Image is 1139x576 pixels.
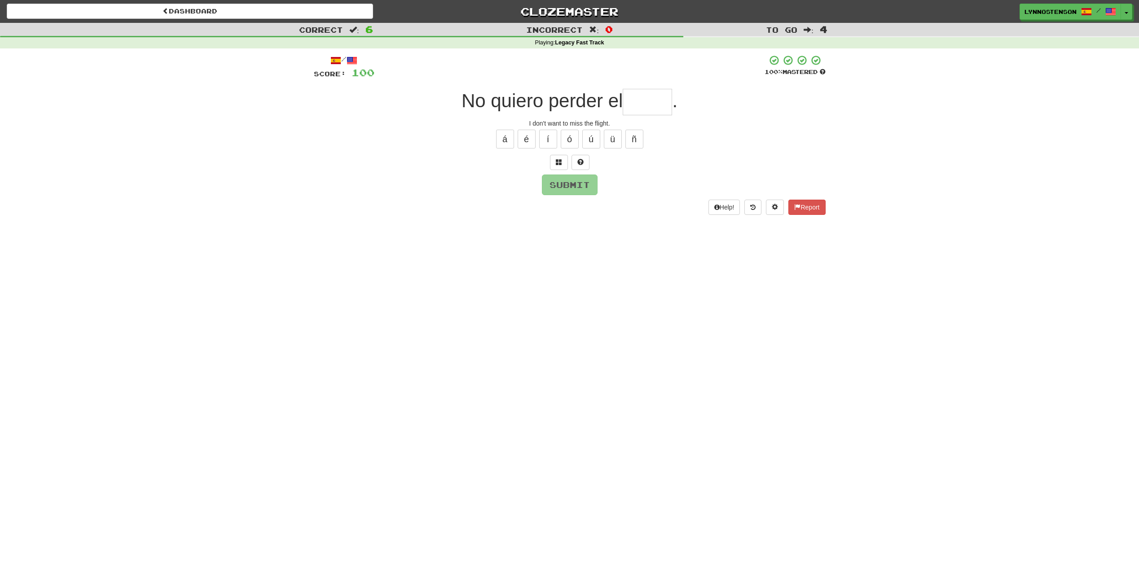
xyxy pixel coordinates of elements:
[7,4,373,19] a: Dashboard
[1025,8,1077,16] span: lynnostenson
[299,25,343,34] span: Correct
[387,4,753,19] a: Clozemaster
[542,175,598,195] button: Submit
[496,130,514,148] button: á
[314,55,374,66] div: /
[744,200,761,215] button: Round history (alt+y)
[804,26,814,34] span: :
[788,200,825,215] button: Report
[526,25,583,34] span: Incorrect
[561,130,579,148] button: ó
[518,130,536,148] button: é
[766,25,797,34] span: To go
[1020,4,1121,20] a: lynnostenson /
[708,200,740,215] button: Help!
[550,155,568,170] button: Switch sentence to multiple choice alt+p
[1096,7,1101,13] span: /
[314,119,826,128] div: I don't want to miss the flight.
[349,26,359,34] span: :
[352,67,374,78] span: 100
[604,130,622,148] button: ü
[589,26,599,34] span: :
[765,68,826,76] div: Mastered
[820,24,827,35] span: 4
[365,24,373,35] span: 6
[765,68,783,75] span: 100 %
[539,130,557,148] button: í
[572,155,589,170] button: Single letter hint - you only get 1 per sentence and score half the points! alt+h
[605,24,613,35] span: 0
[625,130,643,148] button: ñ
[672,90,677,111] span: .
[555,39,604,46] strong: Legacy Fast Track
[582,130,600,148] button: ú
[314,70,346,78] span: Score:
[462,90,623,111] span: No quiero perder el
